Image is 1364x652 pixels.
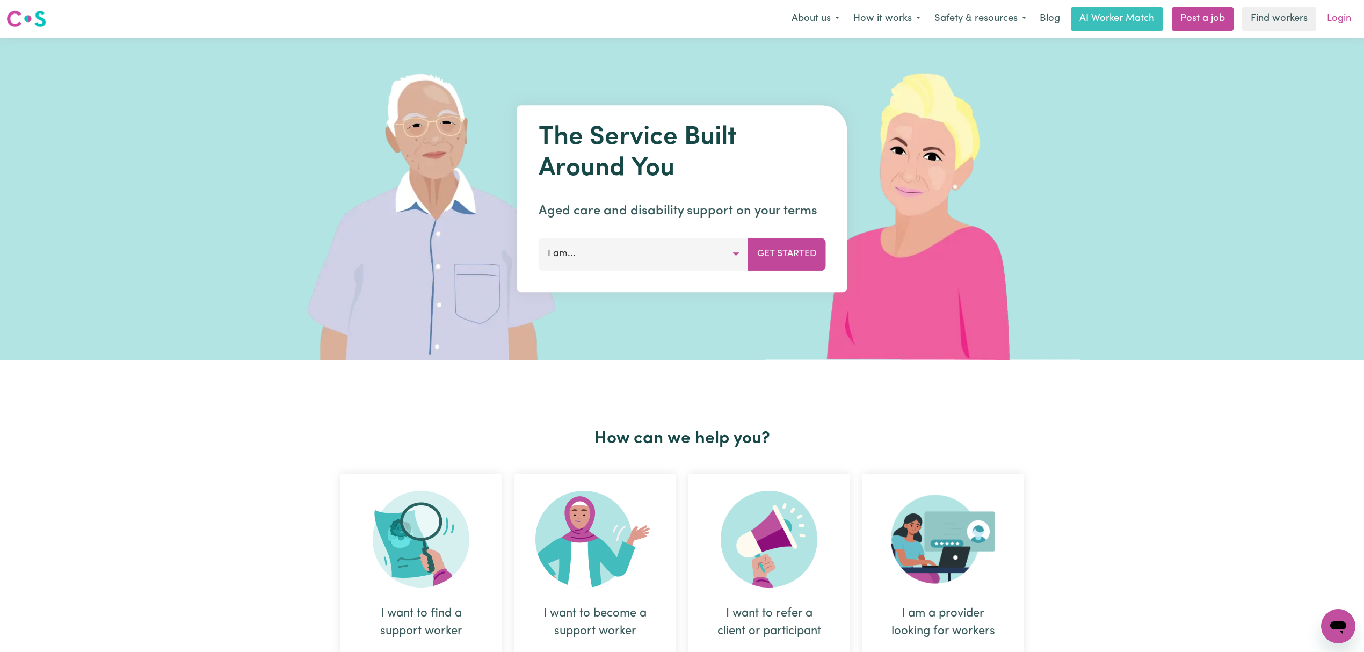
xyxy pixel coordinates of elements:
p: Aged care and disability support on your terms [539,201,826,221]
div: I want to find a support worker [366,605,476,640]
button: Safety & resources [927,8,1033,30]
img: Search [373,491,469,588]
a: Careseekers logo [6,6,46,31]
button: About us [785,8,846,30]
a: AI Worker Match [1071,7,1163,31]
button: I am... [539,238,749,270]
button: How it works [846,8,927,30]
img: Provider [891,491,995,588]
div: I am a provider looking for workers [888,605,998,640]
img: Careseekers logo [6,9,46,28]
a: Post a job [1172,7,1234,31]
a: Blog [1033,7,1066,31]
a: Login [1321,7,1358,31]
a: Find workers [1242,7,1316,31]
button: Get Started [748,238,826,270]
div: I want to refer a client or participant [714,605,824,640]
img: Refer [721,491,817,588]
h2: How can we help you? [334,429,1030,449]
h1: The Service Built Around You [539,122,826,184]
iframe: Button to launch messaging window, conversation in progress [1321,609,1355,643]
div: I want to become a support worker [540,605,650,640]
img: Become Worker [535,491,655,588]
